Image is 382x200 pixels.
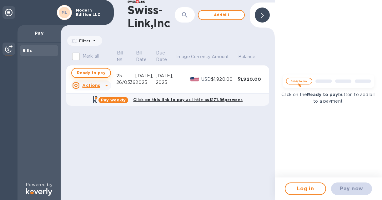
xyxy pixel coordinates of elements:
[201,76,211,83] p: USD
[128,3,175,30] h1: Swiss-Link,Inc
[238,54,264,60] span: Balance
[82,83,100,88] u: Actions
[156,79,176,86] div: 2025
[290,185,320,192] span: Log in
[156,50,175,63] span: Due Date
[117,50,135,63] span: Bill №
[211,76,238,83] div: $1,920.00
[191,54,210,60] p: Currency
[279,91,378,105] p: Click on the button to add bill to a payment.
[83,53,99,59] p: Mark all
[135,73,155,79] div: [DATE],
[77,69,105,77] span: Ready to pay
[285,182,326,195] button: Log in
[238,76,264,82] div: $1,920.00
[190,77,199,81] img: USD
[204,11,239,19] span: Add bill
[156,73,176,79] div: [DATE],
[101,98,126,102] b: Pay weekly
[156,50,167,63] p: Due Date
[212,54,237,60] span: Amount
[198,10,245,20] button: Addbill
[133,97,243,102] b: Click on this link to pay as little as $171.96 per week
[238,54,256,60] p: Balance
[135,79,155,86] div: 2025
[62,10,68,15] b: ML
[176,54,190,60] p: Image
[23,48,32,53] b: Bills
[117,50,127,63] p: Bill №
[136,50,155,63] span: Bill Date
[26,182,52,188] p: Powered by
[136,50,147,63] p: Bill Date
[76,8,107,17] p: Modern Edition LLC
[77,38,91,44] p: Filter
[26,188,52,196] img: Logo
[23,30,56,36] p: Pay
[116,73,135,86] div: 25-26/0336
[212,54,229,60] p: Amount
[71,68,111,78] button: Ready to pay
[307,92,338,97] b: Ready to pay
